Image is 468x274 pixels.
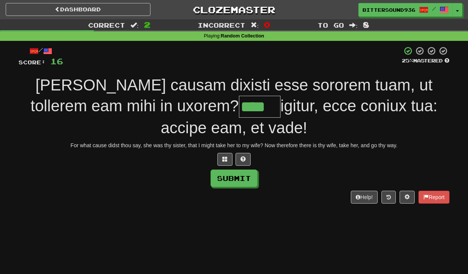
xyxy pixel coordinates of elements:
[251,22,259,28] span: :
[130,22,139,28] span: :
[162,3,307,16] a: Clozemaster
[217,153,232,166] button: Switch sentence to multiple choice alt+p
[88,21,125,29] span: Correct
[358,3,453,17] a: BitterSound936 /
[144,20,150,29] span: 2
[50,56,63,66] span: 16
[19,46,63,56] div: /
[363,20,369,29] span: 8
[161,97,437,137] span: igitur, ecce coniux tua: accipe eam, et vade!
[19,142,449,149] div: For what cause didst thou say, she was thy sister, that I might take her to my wife? Now therefor...
[6,3,150,16] a: Dashboard
[432,6,436,11] span: /
[418,191,449,204] button: Report
[351,191,378,204] button: Help!
[264,20,270,29] span: 0
[221,33,264,39] strong: Random Collection
[236,153,251,166] button: Single letter hint - you only get 1 per sentence and score half the points! alt+h
[363,6,415,13] span: BitterSound936
[349,22,358,28] span: :
[318,21,344,29] span: To go
[19,59,46,65] span: Score:
[31,76,432,115] span: [PERSON_NAME] causam dixisti esse sororem tuam, ut tollerem eam mihi in uxorem?
[402,58,413,64] span: 25 %
[198,21,245,29] span: Incorrect
[381,191,396,204] button: Round history (alt+y)
[402,58,449,64] div: Mastered
[211,170,257,187] button: Submit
